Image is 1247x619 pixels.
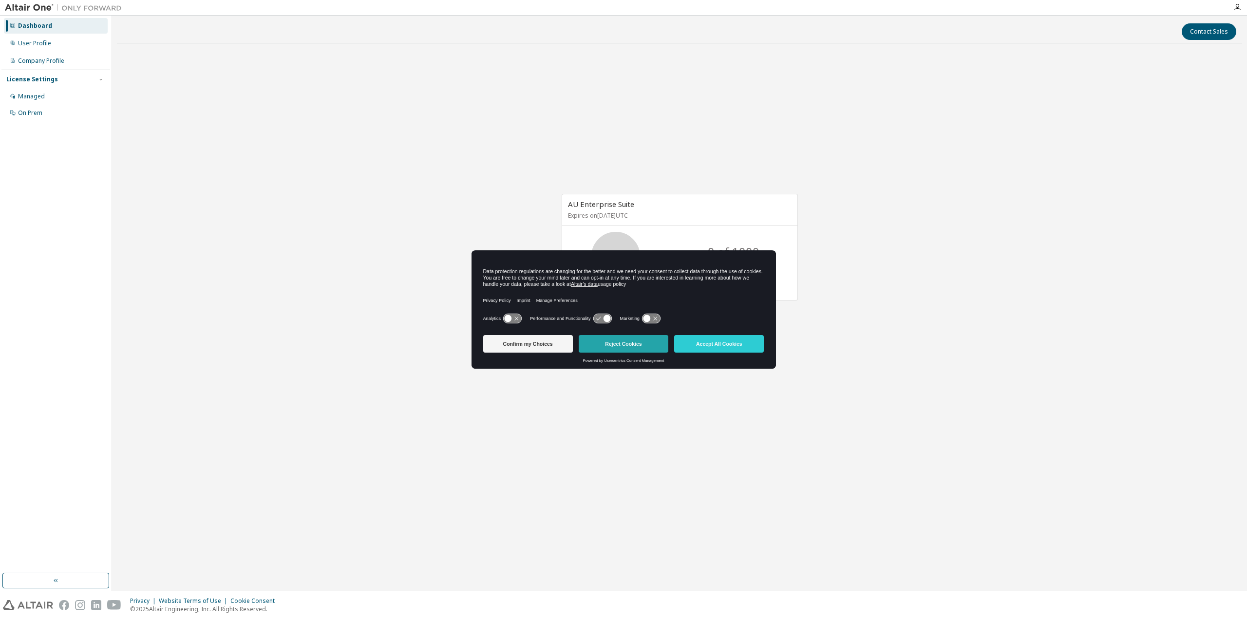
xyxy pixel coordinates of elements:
[18,93,45,100] div: Managed
[18,57,64,65] div: Company Profile
[568,199,634,209] span: AU Enterprise Suite
[230,597,281,605] div: Cookie Consent
[708,244,759,260] p: 0 of 1000
[107,600,121,610] img: youtube.svg
[18,109,42,117] div: On Prem
[6,75,58,83] div: License Settings
[5,3,127,13] img: Altair One
[18,39,51,47] div: User Profile
[130,605,281,613] p: © 2025 Altair Engineering, Inc. All Rights Reserved.
[159,597,230,605] div: Website Terms of Use
[75,600,85,610] img: instagram.svg
[3,600,53,610] img: altair_logo.svg
[18,22,52,30] div: Dashboard
[130,597,159,605] div: Privacy
[1182,23,1236,40] button: Contact Sales
[59,600,69,610] img: facebook.svg
[568,211,789,220] p: Expires on [DATE] UTC
[91,600,101,610] img: linkedin.svg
